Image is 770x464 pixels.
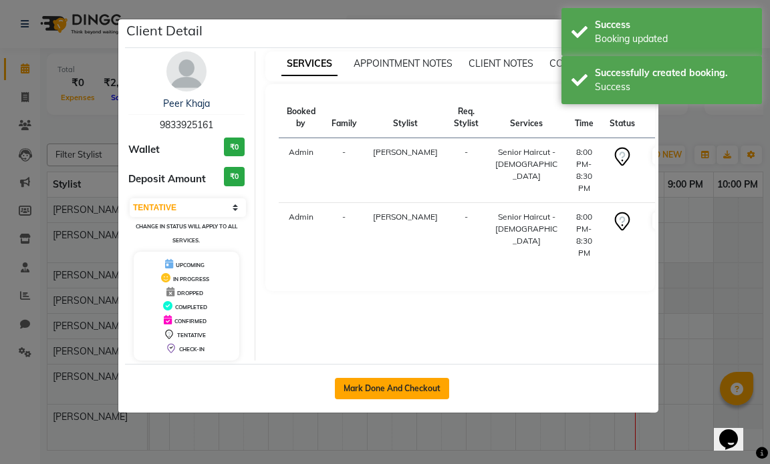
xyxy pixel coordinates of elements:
[714,411,757,451] iframe: chat widget
[279,97,324,138] th: Booked by
[177,290,203,296] span: DROPPED
[160,119,213,131] span: 9833925161
[446,138,487,203] td: -
[179,346,205,353] span: CHECK-IN
[595,66,752,80] div: Successfully created booking.
[324,97,365,138] th: Family
[324,203,365,268] td: -
[279,203,324,268] td: Admin
[446,97,487,138] th: Req. Stylist
[354,57,453,69] span: APPOINTMENT NOTES
[652,148,680,164] button: START
[567,203,602,268] td: 8:00 PM-8:30 PM
[173,276,209,282] span: IN PROGRESS
[128,142,160,158] span: Wallet
[567,138,602,203] td: 8:00 PM-8:30 PM
[469,57,533,69] span: CLIENT NOTES
[652,212,680,229] button: START
[335,378,449,399] button: Mark Done And Checkout
[281,52,338,76] span: SERVICES
[163,97,210,109] a: Peer Khaja
[279,138,324,203] td: Admin
[126,21,203,41] h5: Client Detail
[175,304,207,310] span: COMPLETED
[595,80,752,94] div: Success
[373,147,438,157] span: [PERSON_NAME]
[128,172,206,187] span: Deposit Amount
[595,18,752,32] div: Success
[567,97,602,138] th: Time
[373,212,438,222] span: [PERSON_NAME]
[549,57,619,69] span: CONSUMPTION
[324,138,365,203] td: -
[446,203,487,268] td: -
[224,167,245,186] h3: ₹0
[166,51,207,91] img: avatar
[365,97,446,138] th: Stylist
[602,97,643,138] th: Status
[595,32,752,46] div: Booking updated
[174,318,207,324] span: CONFIRMED
[177,332,206,338] span: TENTATIVE
[495,211,559,247] div: Senior Haircut - [DEMOGRAPHIC_DATA]
[487,97,567,138] th: Services
[224,138,245,157] h3: ₹0
[136,223,237,244] small: Change in status will apply to all services.
[495,146,559,182] div: Senior Haircut - [DEMOGRAPHIC_DATA]
[176,262,205,268] span: UPCOMING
